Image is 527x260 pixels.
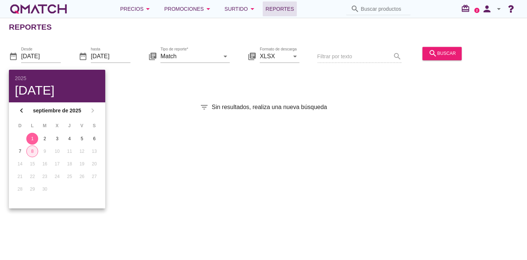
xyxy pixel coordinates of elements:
i: arrow_drop_down [221,52,230,61]
i: arrow_drop_down [248,4,257,13]
i: search [428,49,437,58]
button: 2 [39,133,51,145]
div: 7 [14,148,26,155]
div: buscar [428,49,456,58]
div: 4 [64,135,76,142]
i: arrow_drop_down [494,4,503,13]
div: Promociones [164,4,213,13]
button: 4 [64,133,76,145]
div: 1 [26,135,38,142]
th: M [39,119,50,132]
button: 3 [51,133,63,145]
div: Precios [120,4,152,13]
i: person [480,4,494,14]
button: 5 [76,133,88,145]
text: 2 [476,9,478,12]
button: Promociones [158,1,219,16]
a: 2 [474,8,480,13]
span: Sin resultados, realiza una nueva búsqueda [212,103,327,112]
th: X [51,119,63,132]
i: search [351,4,359,13]
th: J [64,119,75,132]
div: [DATE] [15,84,99,96]
div: 5 [76,135,88,142]
div: 2 [39,135,51,142]
i: date_range [79,52,87,61]
i: date_range [9,52,18,61]
button: buscar [422,47,462,60]
a: Reportes [263,1,297,16]
div: 8 [27,148,38,155]
div: Surtido [225,4,257,13]
div: 2025 [15,76,99,81]
th: L [26,119,38,132]
a: white-qmatch-logo [9,1,68,16]
input: hasta [91,50,130,62]
th: V [76,119,87,132]
i: arrow_drop_down [143,4,152,13]
i: filter_list [200,103,209,112]
button: Surtido [219,1,263,16]
i: library_books [148,52,157,61]
button: 7 [14,145,26,157]
span: Reportes [266,4,294,13]
input: Buscar productos [361,3,406,15]
strong: septiembre de 2025 [28,107,86,115]
th: D [14,119,26,132]
th: S [89,119,100,132]
input: Formato de descarga [260,50,289,62]
i: redeem [461,4,473,13]
button: 6 [89,133,100,145]
h2: Reportes [9,21,52,33]
input: Tipo de reporte* [160,50,219,62]
i: library_books [248,52,256,61]
i: chevron_left [17,106,26,115]
i: arrow_drop_down [204,4,213,13]
div: 3 [51,135,63,142]
button: 8 [26,145,38,157]
input: Desde [21,50,61,62]
button: Precios [114,1,158,16]
button: 1 [26,133,38,145]
i: arrow_drop_down [291,52,299,61]
div: 6 [89,135,100,142]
